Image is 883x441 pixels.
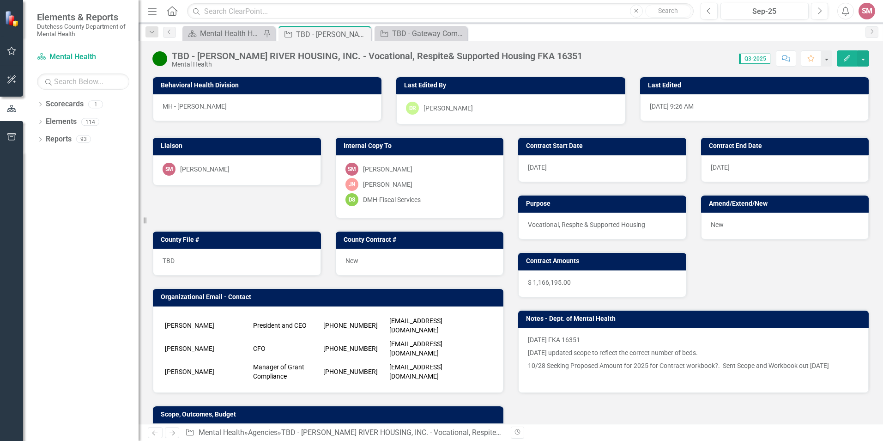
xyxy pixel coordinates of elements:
[528,346,859,359] p: [DATE] updated scope to reflect the correct number of beds.
[251,337,321,360] td: CFO
[363,165,412,174] div: [PERSON_NAME]
[852,410,874,432] iframe: Intercom live chat
[199,428,244,437] a: Mental Health
[709,142,865,149] h3: Contract End Date
[711,221,724,228] span: New
[172,61,582,68] div: Mental Health
[724,6,805,17] div: Sep-25
[528,335,859,346] p: [DATE] FKA 16351
[76,135,91,143] div: 93
[739,54,770,64] span: Q3-2025
[248,428,278,437] a: Agencies
[161,236,316,243] h3: County File #
[528,164,547,171] span: [DATE]
[528,359,859,372] p: 10/28 Seeking Proposed Amount for 2025 for Contract workbook?. Sent Scope and Workbook out [DATE]
[321,337,387,360] td: [PHONE_NUMBER]
[387,337,484,360] td: [EMAIL_ADDRESS][DOMAIN_NAME]
[645,5,691,18] button: Search
[526,142,682,149] h3: Contract Start Date
[163,337,251,360] td: [PERSON_NAME]
[251,314,321,337] td: President and CEO
[528,279,571,286] span: $ 1,166,195.00
[46,116,77,127] a: Elements
[720,3,809,19] button: Sep-25
[161,411,499,418] h3: Scope, Outcomes, Budget
[648,82,864,89] h3: Last Edited
[163,314,251,337] td: [PERSON_NAME]
[163,103,227,110] span: MH - [PERSON_NAME]
[46,134,72,145] a: Reports
[251,360,321,383] td: Manager of Grant Compliance
[152,51,167,66] img: Active
[37,52,129,62] a: Mental Health
[344,142,499,149] h3: Internal Copy To
[88,100,103,108] div: 1
[172,51,582,61] div: TBD - [PERSON_NAME] RIVER HOUSING, INC. - Vocational, Respite& Supported Housing FKA 16351
[404,82,620,89] h3: Last Edited By
[345,178,358,191] div: JN
[163,360,251,383] td: [PERSON_NAME]
[81,118,99,126] div: 114
[387,314,484,337] td: [EMAIL_ADDRESS][DOMAIN_NAME]
[187,3,694,19] input: Search ClearPoint...
[163,257,175,264] span: TBD
[658,7,678,14] span: Search
[709,200,865,207] h3: Amend/Extend/New
[526,200,682,207] h3: Purpose
[37,73,129,90] input: Search Below...
[161,142,316,149] h3: Liaison
[528,220,677,229] p: Vocational, Respite & Supported Housing
[363,180,412,189] div: [PERSON_NAME]
[363,195,421,204] div: DMH-Fiscal Services
[526,257,682,264] h3: Contract Amounts
[200,28,261,39] div: Mental Health Home Page
[345,163,358,176] div: SM
[859,3,875,19] button: SM
[423,104,473,113] div: [PERSON_NAME]
[321,314,387,337] td: [PHONE_NUMBER]
[345,257,358,264] span: New
[163,163,175,176] div: SM
[526,315,864,322] h3: Notes - Dept. of Mental Health
[185,28,261,39] a: Mental Health Home Page
[711,164,730,171] span: [DATE]
[387,360,484,383] td: [EMAIL_ADDRESS][DOMAIN_NAME]
[5,11,21,27] img: ClearPoint Strategy
[344,236,499,243] h3: County Contract #
[37,12,129,23] span: Elements & Reports
[185,428,504,438] div: » »
[161,294,499,300] h3: Organizational Email - Contact
[46,99,84,110] a: Scorecards
[392,28,465,39] div: TBD - Gateway Community Industries - Vocational Housing FKA 16002
[321,360,387,383] td: [PHONE_NUMBER]
[37,23,129,38] small: Dutchess County Department of Mental Health
[296,29,369,40] div: TBD - [PERSON_NAME] RIVER HOUSING, INC. - Vocational, Respite& Supported Housing FKA 16351
[377,28,465,39] a: TBD - Gateway Community Industries - Vocational Housing FKA 16002
[640,94,869,121] div: [DATE] 9:26 AM
[281,428,603,437] div: TBD - [PERSON_NAME] RIVER HOUSING, INC. - Vocational, Respite& Supported Housing FKA 16351
[180,165,230,174] div: [PERSON_NAME]
[406,102,419,115] div: DR
[161,82,377,89] h3: Behavioral Health Division
[345,193,358,206] div: DS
